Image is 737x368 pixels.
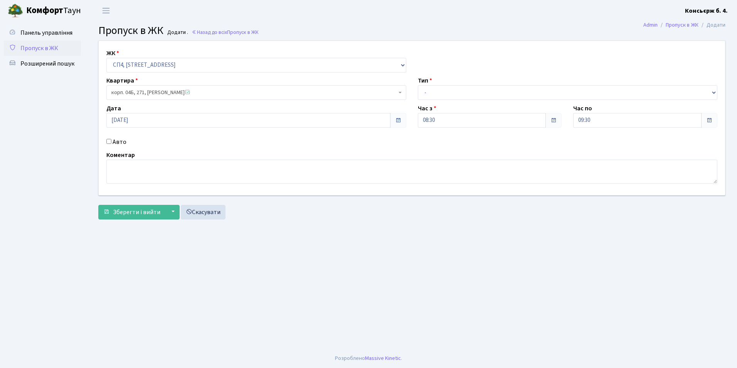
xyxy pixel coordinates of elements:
span: Розширений пошук [20,59,74,68]
label: ЖК [106,49,119,58]
span: Таун [26,4,81,17]
img: logo.png [8,3,23,19]
a: Розширений пошук [4,56,81,71]
span: корп. 04Б, 271, Драганова Ірина Олександрівна <span class='la la-check-square text-success'></span> [111,89,397,96]
label: Час по [573,104,592,113]
label: Час з [418,104,436,113]
a: Пропуск в ЖК [4,41,81,56]
button: Переключити навігацію [96,4,116,17]
span: Пропуск в ЖК [20,44,58,52]
span: Пропуск в ЖК [227,29,259,36]
small: Додати . [166,29,188,36]
span: Панель управління [20,29,72,37]
label: Тип [418,76,432,85]
span: Зберегти і вийти [113,208,160,216]
li: Додати [698,21,725,29]
a: Назад до всіхПропуск в ЖК [192,29,259,36]
nav: breadcrumb [632,17,737,33]
b: Консьєрж б. 4. [685,7,728,15]
label: Квартира [106,76,138,85]
label: Авто [113,137,126,147]
a: Admin [643,21,658,29]
b: Комфорт [26,4,63,17]
button: Зберегти і вийти [98,205,165,219]
a: Пропуск в ЖК [666,21,698,29]
a: Консьєрж б. 4. [685,6,728,15]
span: корп. 04Б, 271, Драганова Ірина Олександрівна <span class='la la-check-square text-success'></span> [106,85,406,100]
a: Скасувати [181,205,225,219]
a: Панель управління [4,25,81,41]
label: Коментар [106,150,135,160]
div: Розроблено . [335,354,402,363]
label: Дата [106,104,121,113]
a: Massive Kinetic [365,354,401,362]
span: Пропуск в ЖК [98,23,163,38]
